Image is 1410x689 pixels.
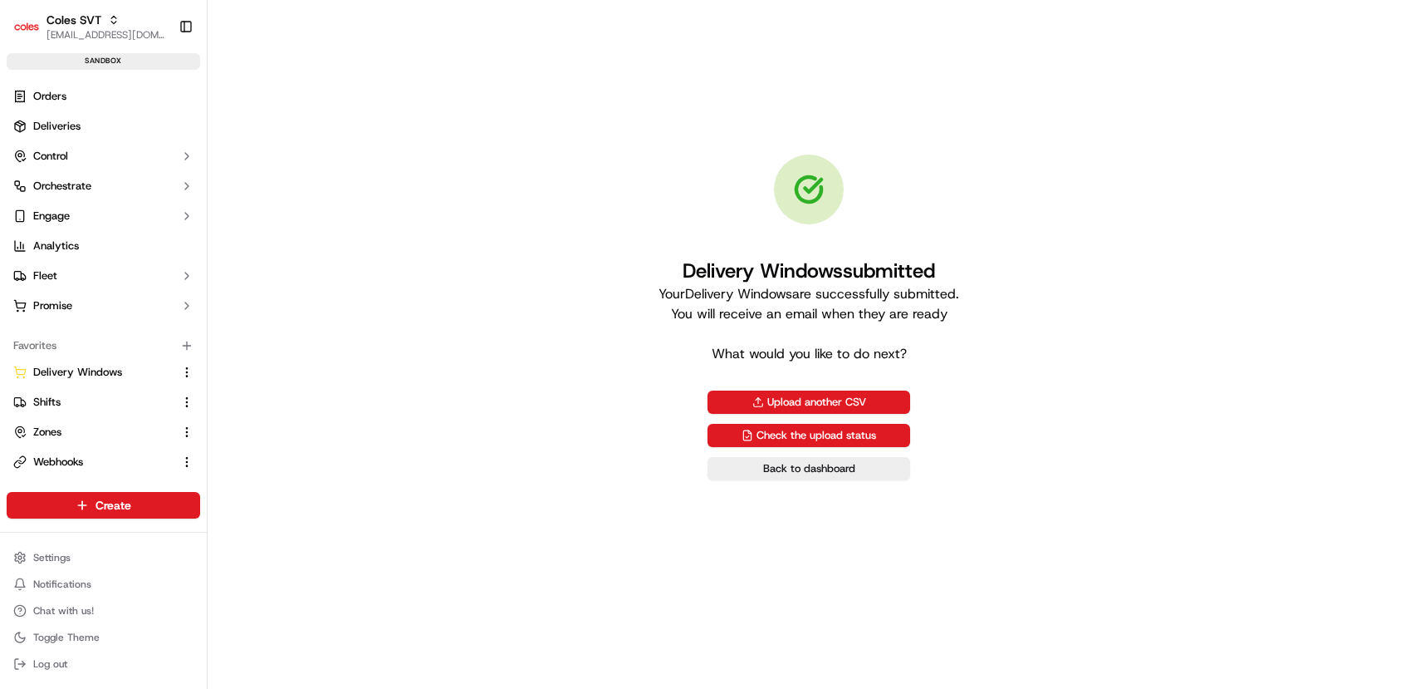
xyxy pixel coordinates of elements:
span: Notifications [33,578,91,591]
a: Delivery Windows [13,365,174,380]
button: Notifications [7,573,200,596]
button: Coles SVTColes SVT[EMAIL_ADDRESS][DOMAIN_NAME] [7,7,172,47]
button: Create [7,492,200,519]
button: Settings [7,546,200,569]
a: Zones [13,425,174,440]
span: Toggle Theme [33,631,100,644]
span: Shifts [33,395,61,410]
p: Your Delivery Windows are successfully submitted. You will receive an email when they are ready W... [658,284,959,364]
button: Webhooks [7,449,200,475]
a: Webhooks [13,455,174,470]
a: Shifts [13,395,174,410]
a: Orders [7,83,200,110]
span: Delivery Windows [33,365,122,380]
span: Webhooks [33,455,83,470]
span: Analytics [33,239,79,253]
span: Engage [33,209,70,224]
button: Toggle Theme [7,626,200,649]
a: Back to dashboard [707,457,910,480]
span: Chat with us! [33,604,94,618]
button: Coles SVT [47,12,101,28]
a: Deliveries [7,113,200,140]
span: Settings [33,551,71,564]
span: Create [95,497,131,514]
a: Analytics [7,233,200,259]
button: Fleet [7,263,200,289]
span: Control [33,149,68,164]
button: Promise [7,293,200,319]
div: sandbox [7,53,200,70]
span: Fleet [33,268,57,283]
button: Log out [7,652,200,676]
button: Upload another CSV [707,391,910,414]
span: Orders [33,89,66,104]
h1: Delivery Windows submitted [658,258,959,284]
span: Deliveries [33,119,81,134]
img: Coles SVT [13,13,40,40]
button: Chat with us! [7,599,200,623]
span: Orchestrate [33,179,91,194]
div: Favorites [7,332,200,359]
span: Zones [33,425,61,440]
button: Shifts [7,389,200,416]
button: Zones [7,419,200,445]
button: Delivery Windows [7,359,200,386]
span: Log out [33,657,67,671]
span: Promise [33,298,72,313]
button: Engage [7,203,200,229]
button: [EMAIL_ADDRESS][DOMAIN_NAME] [47,28,165,42]
button: Orchestrate [7,173,200,199]
a: Check the upload status [707,424,910,447]
button: Control [7,143,200,170]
